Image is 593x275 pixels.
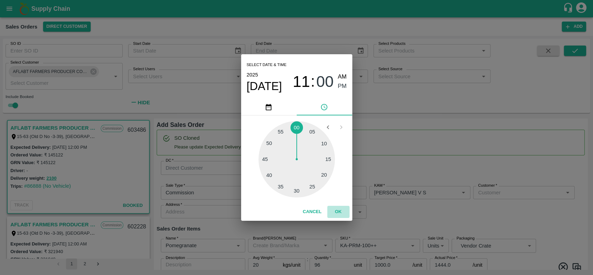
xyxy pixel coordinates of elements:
[321,121,335,134] button: Open previous view
[311,72,315,91] span: :
[293,73,310,91] span: 11
[297,99,352,115] button: pick time
[316,72,333,91] button: 00
[247,60,287,70] span: Select date & time
[338,72,347,82] button: AM
[316,73,333,91] span: 00
[338,82,347,91] button: PM
[247,79,282,93] button: [DATE]
[300,206,324,218] button: Cancel
[241,99,297,115] button: pick date
[293,72,310,91] button: 11
[247,70,258,79] button: 2025
[327,206,349,218] button: OK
